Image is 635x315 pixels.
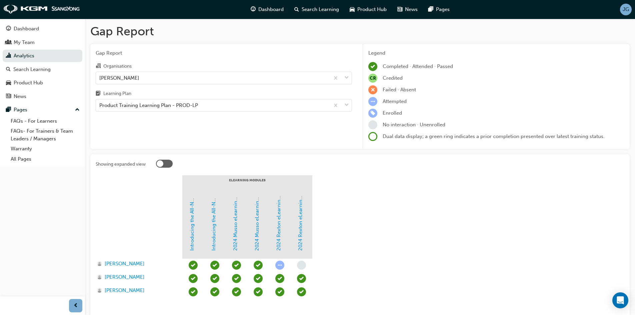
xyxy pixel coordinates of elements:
span: learningRecordVerb_ATTEMPT-icon [275,261,284,270]
span: [PERSON_NAME] [105,287,145,294]
span: JG [623,6,629,13]
span: Credited [383,75,403,81]
div: Product Training Learning Plan - PROD-LP [99,102,198,109]
span: Enrolled [383,110,402,116]
span: learningRecordVerb_PASS-icon [275,274,284,283]
a: Introducing the All-New KGM [PERSON_NAME] [211,142,217,251]
span: Pages [436,6,450,13]
span: learningRecordVerb_PASS-icon [275,287,284,296]
div: My Team [14,39,35,46]
a: My Team [3,36,82,49]
a: car-iconProduct Hub [344,3,392,16]
a: Analytics [3,50,82,62]
span: Search Learning [302,6,339,13]
span: learningRecordVerb_NONE-icon [368,120,377,129]
a: pages-iconPages [423,3,455,16]
span: learningRecordVerb_COMPLETE-icon [254,274,263,283]
span: news-icon [6,94,11,100]
span: guage-icon [251,5,256,14]
span: Gap Report [96,49,352,57]
span: up-icon [75,106,80,114]
span: learningRecordVerb_FAIL-icon [368,85,377,94]
a: All Pages [8,154,82,164]
span: learningRecordVerb_COMPLETE-icon [368,62,377,71]
a: Search Learning [3,63,82,76]
span: search-icon [6,67,11,73]
span: learningRecordVerb_PASS-icon [189,287,198,296]
span: learningRecordVerb_PASS-icon [232,261,241,270]
span: Failed · Absent [383,87,416,93]
span: learningRecordVerb_COMPLETE-icon [297,287,306,296]
span: learningRecordVerb_PASS-icon [232,274,241,283]
span: Dashboard [258,6,284,13]
div: [PERSON_NAME] [99,74,139,82]
span: [PERSON_NAME] [105,273,145,281]
span: news-icon [397,5,402,14]
span: learningRecordVerb_PASS-icon [210,287,219,296]
button: DashboardMy TeamAnalyticsSearch LearningProduct HubNews [3,21,82,104]
span: [PERSON_NAME] [105,260,145,268]
span: learningRecordVerb_COMPLETE-icon [254,287,263,296]
span: down-icon [344,101,349,110]
span: learningRecordVerb_COMPLETE-icon [297,274,306,283]
span: people-icon [6,40,11,46]
a: Product Hub [3,77,82,89]
span: null-icon [368,74,377,83]
div: News [14,93,26,100]
div: Legend [368,49,624,57]
button: Pages [3,104,82,116]
span: learningRecordVerb_ENROLL-icon [368,109,377,118]
div: Search Learning [13,66,51,73]
a: Introducing the All-New KGM Actyon [189,166,195,251]
span: chart-icon [6,53,11,59]
span: car-icon [350,5,355,14]
span: News [405,6,418,13]
a: [PERSON_NAME] [97,273,176,281]
span: Attempted [383,98,407,104]
span: prev-icon [73,302,78,310]
span: learningRecordVerb_PASS-icon [189,274,198,283]
div: Organisations [103,63,132,70]
button: JG [620,4,632,15]
span: learningplan-icon [96,91,101,97]
div: Learning Plan [103,90,131,97]
a: FAQs- For Trainers & Team Leaders / Managers [8,126,82,144]
span: car-icon [6,80,11,86]
div: Dashboard [14,25,39,33]
h1: Gap Report [90,24,630,39]
span: learningRecordVerb_ATTEMPT-icon [368,97,377,106]
span: learningRecordVerb_NONE-icon [297,261,306,270]
span: pages-icon [6,107,11,113]
span: search-icon [294,5,299,14]
a: Warranty [8,144,82,154]
span: learningRecordVerb_PASS-icon [210,261,219,270]
span: learningRecordVerb_PASS-icon [210,274,219,283]
span: Dual data display; a green ring indicates a prior completion presented over latest training status. [383,133,605,139]
span: guage-icon [6,26,11,32]
div: Product Hub [14,79,43,87]
span: organisation-icon [96,63,101,69]
div: Pages [14,106,27,114]
a: News [3,90,82,103]
a: [PERSON_NAME] [97,260,176,268]
a: search-iconSearch Learning [289,3,344,16]
a: [PERSON_NAME] [97,287,176,294]
span: pages-icon [428,5,433,14]
span: learningRecordVerb_PASS-icon [232,287,241,296]
span: learningRecordVerb_PASS-icon [189,261,198,270]
span: down-icon [344,74,349,82]
div: Showing expanded view [96,161,146,168]
img: kgm [3,5,80,14]
span: No interaction · Unenrolled [383,122,445,128]
div: eLearning Modules [182,175,312,192]
a: FAQs - For Learners [8,116,82,126]
a: guage-iconDashboard [245,3,289,16]
a: news-iconNews [392,3,423,16]
span: Product Hub [357,6,387,13]
div: Open Intercom Messenger [612,292,628,308]
a: Dashboard [3,23,82,35]
span: learningRecordVerb_COMPLETE-icon [254,261,263,270]
span: Completed · Attended · Passed [383,63,453,69]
